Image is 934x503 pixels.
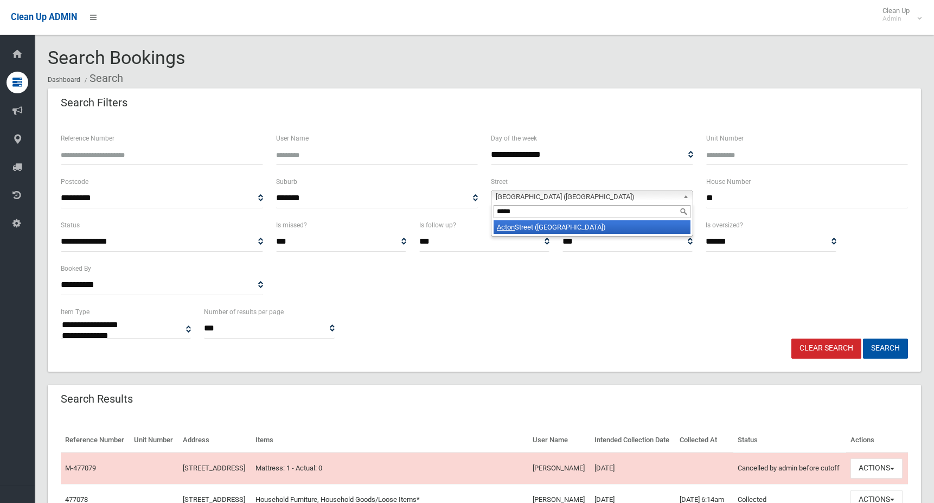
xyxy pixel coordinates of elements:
[706,176,751,188] label: House Number
[590,453,675,484] td: [DATE]
[48,389,146,410] header: Search Results
[846,428,908,453] th: Actions
[251,453,528,484] td: Mattress: 1 - Actual: 0
[48,92,140,113] header: Search Filters
[204,306,284,318] label: Number of results per page
[733,453,846,484] td: Cancelled by admin before cutoff
[65,464,96,472] a: M-477079
[82,68,123,88] li: Search
[276,176,297,188] label: Suburb
[494,220,690,234] li: Street ([GEOGRAPHIC_DATA])
[276,219,307,231] label: Is missed?
[791,339,861,359] a: Clear Search
[276,132,309,144] label: User Name
[733,428,846,453] th: Status
[497,223,515,231] em: Acton
[48,76,80,84] a: Dashboard
[61,176,88,188] label: Postcode
[706,219,743,231] label: Is oversized?
[61,132,114,144] label: Reference Number
[61,219,80,231] label: Status
[130,428,178,453] th: Unit Number
[877,7,920,23] span: Clean Up
[48,47,185,68] span: Search Bookings
[706,132,744,144] label: Unit Number
[61,263,91,275] label: Booked By
[183,464,245,472] a: [STREET_ADDRESS]
[61,428,130,453] th: Reference Number
[251,428,528,453] th: Items
[178,428,251,453] th: Address
[528,428,590,453] th: User Name
[496,190,679,203] span: [GEOGRAPHIC_DATA] ([GEOGRAPHIC_DATA])
[419,219,456,231] label: Is follow up?
[491,132,537,144] label: Day of the week
[882,15,910,23] small: Admin
[528,453,590,484] td: [PERSON_NAME]
[675,428,733,453] th: Collected At
[863,339,908,359] button: Search
[590,428,675,453] th: Intended Collection Date
[491,176,508,188] label: Street
[850,459,903,479] button: Actions
[11,12,77,22] span: Clean Up ADMIN
[61,306,89,318] label: Item Type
